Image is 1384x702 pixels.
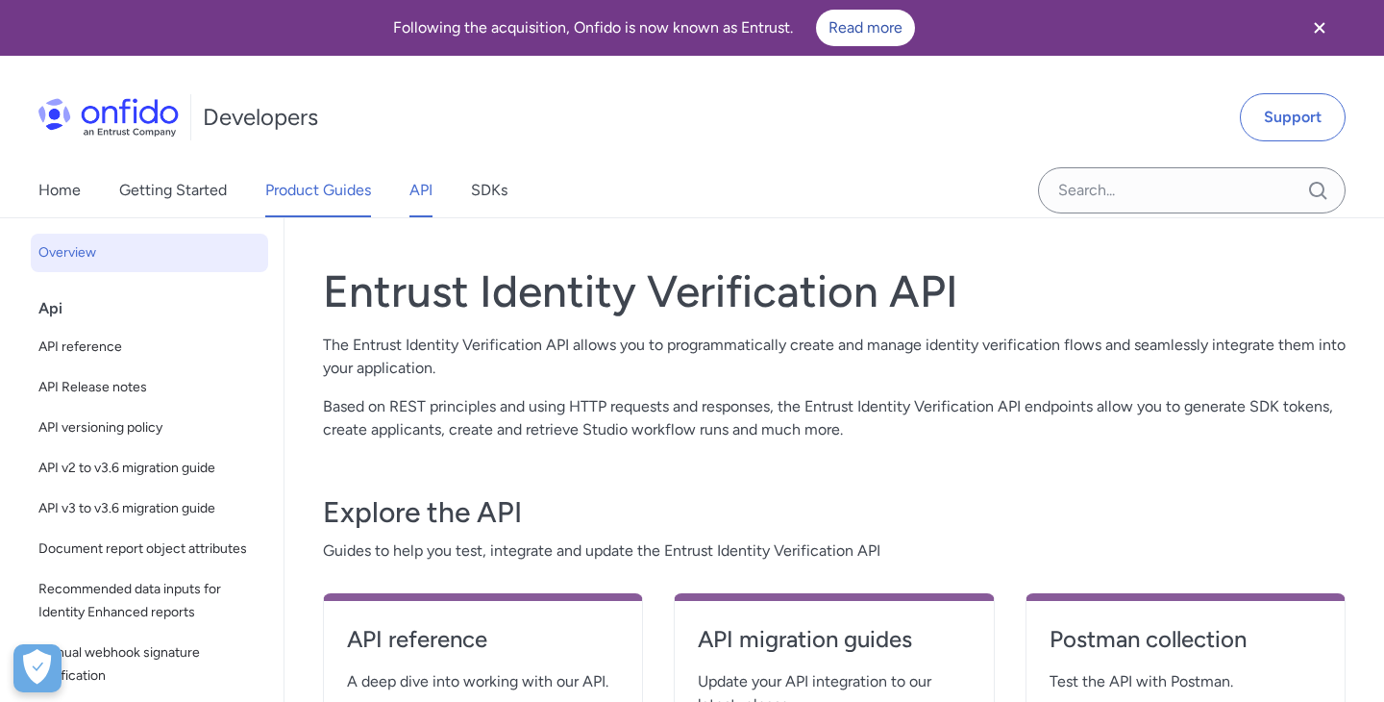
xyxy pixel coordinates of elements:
span: API v3 to v3.6 migration guide [38,497,260,520]
span: API versioning policy [38,416,260,439]
div: Api [38,289,276,328]
a: Support [1240,93,1346,141]
div: Cookie Preferences [13,644,62,692]
span: Manual webhook signature verification [38,641,260,688]
h4: Postman collection [1050,624,1322,655]
a: API versioning policy [31,409,268,447]
span: API v2 to v3.6 migration guide [38,457,260,480]
a: SDKs [471,163,507,217]
a: Manual webhook signature verification [31,634,268,695]
a: Recommended data inputs for Identity Enhanced reports [31,570,268,632]
a: API v3 to v3.6 migration guide [31,489,268,528]
a: Document report object attributes [31,530,268,568]
a: Product Guides [265,163,371,217]
a: API [409,163,432,217]
span: API reference [38,336,260,359]
p: The Entrust Identity Verification API allows you to programmatically create and manage identity v... [323,334,1346,380]
span: API Release notes [38,376,260,399]
span: Document report object attributes [38,538,260,561]
a: API reference [347,624,619,670]
span: A deep dive into working with our API. [347,670,619,693]
a: API reference [31,328,268,366]
a: Read more [816,10,915,46]
a: Overview [31,234,268,272]
h1: Entrust Identity Verification API [323,264,1346,318]
span: Recommended data inputs for Identity Enhanced reports [38,578,260,624]
span: Overview [38,241,260,264]
div: Following the acquisition, Onfido is now known as Entrust. [23,10,1284,46]
a: Postman collection [1050,624,1322,670]
img: Onfido Logo [38,98,179,137]
a: Home [38,163,81,217]
a: API Release notes [31,368,268,407]
a: Getting Started [119,163,227,217]
input: Onfido search input field [1038,167,1346,213]
h1: Developers [203,102,318,133]
h4: API migration guides [698,624,970,655]
span: Guides to help you test, integrate and update the Entrust Identity Verification API [323,539,1346,563]
p: Based on REST principles and using HTTP requests and responses, the Entrust Identity Verification... [323,395,1346,441]
a: API v2 to v3.6 migration guide [31,449,268,488]
h4: API reference [347,624,619,655]
button: Open Preferences [13,644,62,692]
svg: Close banner [1308,16,1331,39]
h3: Explore the API [323,493,1346,532]
a: API migration guides [698,624,970,670]
span: Test the API with Postman. [1050,670,1322,693]
button: Close banner [1284,4,1355,52]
